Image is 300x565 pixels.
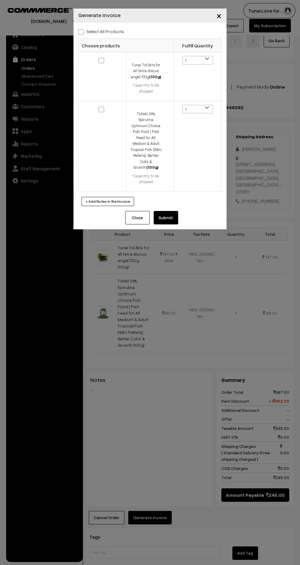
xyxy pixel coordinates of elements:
span: × [216,10,222,21]
div: TUNAI 31% Spirulina Optimum Choice Fish Food | Fish Feed for All Medium & Adult Tropical Fish |1M... [130,111,162,171]
button: Close [212,6,227,25]
button: Close [125,211,150,224]
button: Submit [154,211,178,224]
h4: Generate Invoice [78,11,121,19]
button: + Add Notes in the Invoice [81,197,134,206]
th: Fulfill Quantity [174,39,222,52]
span: 1 [182,105,213,113]
strong: (100g) [149,74,161,79]
strong: (100g) [146,165,158,170]
span: 1 [183,105,213,114]
span: 1 [182,56,213,65]
label: Select all Products [78,28,124,35]
th: Choose products [79,39,174,52]
div: 1 Quantity to be shipped [130,173,162,185]
div: Tunai Tid Bits for all tetra discus angel 100g [130,62,162,80]
span: 1 [183,56,213,65]
div: 1 Quantity to be shipped [130,82,162,94]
